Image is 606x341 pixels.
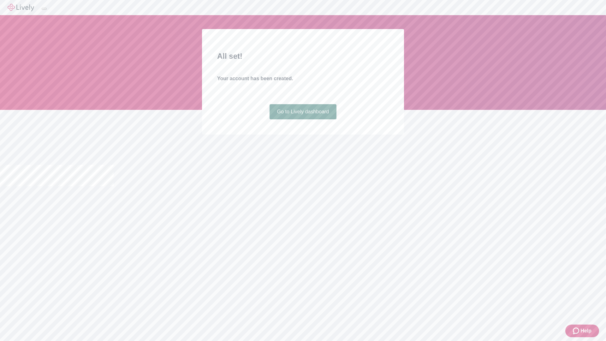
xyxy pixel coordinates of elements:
[565,325,599,337] button: Zendesk support iconHelp
[270,104,337,119] a: Go to Lively dashboard
[217,51,389,62] h2: All set!
[580,327,591,335] span: Help
[8,4,34,11] img: Lively
[217,75,389,82] h4: Your account has been created.
[42,8,47,10] button: Log out
[573,327,580,335] svg: Zendesk support icon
